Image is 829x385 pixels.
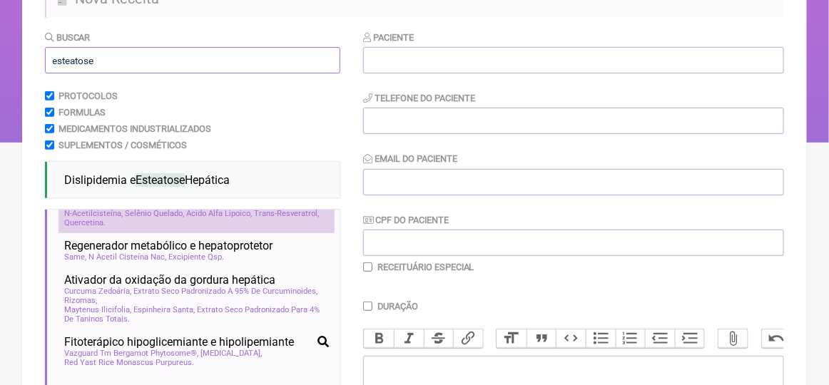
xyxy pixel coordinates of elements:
span: Ácido Alfa Lipoico [186,209,252,218]
span: N Acetil Cisteína Nac [88,252,166,262]
label: Buscar [45,32,91,43]
span: Quercetina [64,218,106,227]
button: Undo [762,329,792,348]
span: Red Yast Rice Monascus Purpureus [64,358,194,367]
button: Decrease Level [645,329,675,348]
button: Heading [497,329,527,348]
span: [MEDICAL_DATA] [200,349,262,358]
button: Attach Files [718,329,748,348]
input: exemplo: emagrecimento, ansiedade [45,47,340,73]
label: Email do Paciente [363,153,457,164]
label: Protocolos [59,91,118,101]
button: Bullets [586,329,616,348]
span: Maytenus Ilicifolia, Espinheira Santa, Extrato Seco Padronizado Para 4% De Taninos Totais [64,305,329,324]
span: Fitoterápico hipoglicemiante e hipolipemiante [64,335,294,349]
button: Increase Level [675,329,705,348]
span: Excipiente Qsp [168,252,224,262]
label: Telefone do Paciente [363,93,475,103]
label: CPF do Paciente [363,215,449,225]
button: Link [453,329,483,348]
span: Esteatose [136,173,185,187]
label: Duração [377,301,418,312]
label: Medicamentos Industrializados [59,123,211,134]
span: Dislipidemia e Hepática [64,173,230,187]
button: Italic [394,329,424,348]
span: Regenerador metabólico e hepatoprotetor [64,239,273,252]
span: Curcuma Zedoária, Extrato Seco Padronizado A 95% De Curcuminoides, Rizomas [64,287,329,305]
span: Vazguard Tm Bergamot Phytosome® [64,349,198,358]
span: Same [64,252,86,262]
label: Suplementos / Cosméticos [59,140,187,150]
label: Formulas [59,107,106,118]
button: Strikethrough [424,329,454,348]
span: Trans-Resveratrol [254,209,319,218]
button: Quote [527,329,556,348]
span: Selênio Quelado [125,209,184,218]
label: Paciente [363,32,414,43]
button: Bold [364,329,394,348]
button: Numbers [616,329,646,348]
label: Receituário Especial [377,262,474,272]
span: N-Acetilcisteína [64,209,123,218]
button: Code [556,329,586,348]
span: Ativador da oxidação da gordura hepática [64,273,275,287]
